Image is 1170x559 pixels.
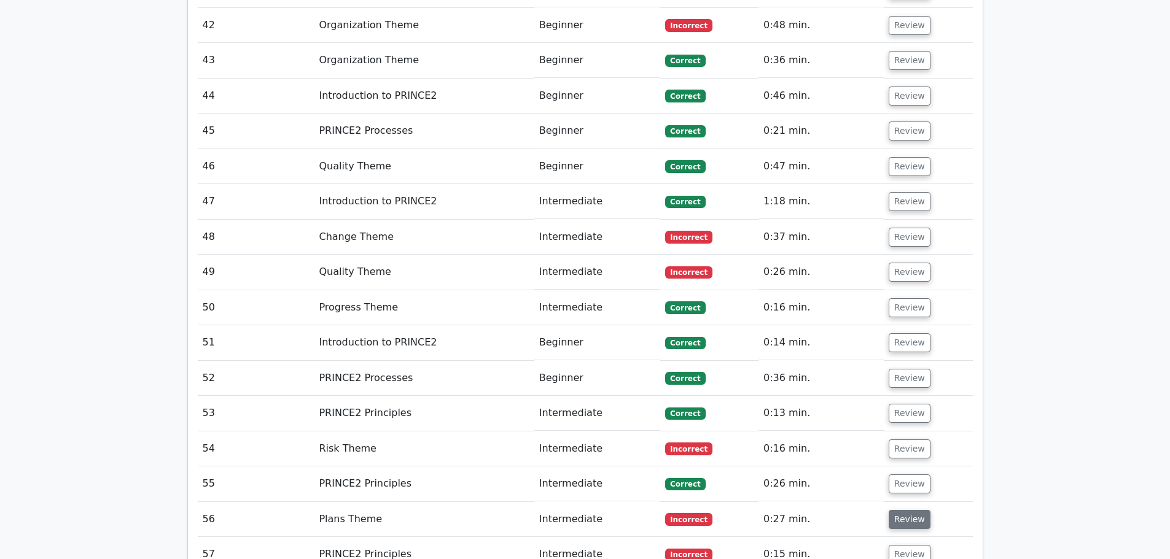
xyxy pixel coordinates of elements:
td: Intermediate [534,431,660,466]
button: Review [889,404,930,423]
td: Organization Theme [314,43,534,78]
span: Correct [665,55,705,67]
td: PRINCE2 Processes [314,114,534,148]
button: Review [889,228,930,247]
td: 0:26 min. [759,466,884,501]
td: Introduction to PRINCE2 [314,325,534,360]
td: 42 [198,8,314,43]
button: Review [889,439,930,458]
td: Risk Theme [314,431,534,466]
span: Correct [665,372,705,384]
td: 49 [198,255,314,290]
td: Beginner [534,43,660,78]
span: Correct [665,196,705,208]
span: Incorrect [665,266,712,279]
span: Correct [665,407,705,420]
td: Intermediate [534,502,660,537]
td: PRINCE2 Principles [314,396,534,431]
button: Review [889,333,930,352]
td: Intermediate [534,396,660,431]
td: 0:37 min. [759,220,884,255]
td: Beginner [534,114,660,148]
td: Intermediate [534,184,660,219]
span: Incorrect [665,513,712,525]
td: 0:21 min. [759,114,884,148]
td: 47 [198,184,314,219]
td: 0:48 min. [759,8,884,43]
td: Intermediate [534,255,660,290]
td: Plans Theme [314,502,534,537]
td: 0:26 min. [759,255,884,290]
td: 0:13 min. [759,396,884,431]
td: 0:46 min. [759,79,884,114]
td: 54 [198,431,314,466]
td: 52 [198,361,314,396]
span: Incorrect [665,231,712,243]
span: Correct [665,337,705,349]
td: 56 [198,502,314,537]
td: Intermediate [534,290,660,325]
span: Correct [665,125,705,137]
td: Beginner [534,8,660,43]
td: 46 [198,149,314,184]
td: 0:36 min. [759,43,884,78]
td: Change Theme [314,220,534,255]
td: PRINCE2 Principles [314,466,534,501]
td: 51 [198,325,314,360]
td: 45 [198,114,314,148]
td: 50 [198,290,314,325]
td: Organization Theme [314,8,534,43]
button: Review [889,121,930,141]
span: Correct [665,90,705,102]
td: Beginner [534,325,660,360]
td: Intermediate [534,220,660,255]
button: Review [889,157,930,176]
button: Review [889,369,930,388]
button: Review [889,474,930,493]
button: Review [889,298,930,317]
td: 0:16 min. [759,431,884,466]
td: 0:36 min. [759,361,884,396]
td: PRINCE2 Processes [314,361,534,396]
td: 48 [198,220,314,255]
td: 43 [198,43,314,78]
button: Review [889,87,930,106]
td: 0:27 min. [759,502,884,537]
span: Incorrect [665,19,712,31]
td: 44 [198,79,314,114]
td: Beginner [534,361,660,396]
span: Correct [665,160,705,172]
td: Introduction to PRINCE2 [314,184,534,219]
td: Progress Theme [314,290,534,325]
td: 0:14 min. [759,325,884,360]
span: Correct [665,301,705,314]
button: Review [889,263,930,282]
td: Beginner [534,149,660,184]
td: 1:18 min. [759,184,884,219]
td: 0:47 min. [759,149,884,184]
span: Incorrect [665,442,712,455]
td: 0:16 min. [759,290,884,325]
td: 55 [198,466,314,501]
td: Introduction to PRINCE2 [314,79,534,114]
span: Correct [665,478,705,490]
td: Beginner [534,79,660,114]
button: Review [889,16,930,35]
td: 53 [198,396,314,431]
td: Intermediate [534,466,660,501]
td: Quality Theme [314,149,534,184]
td: Quality Theme [314,255,534,290]
button: Review [889,192,930,211]
button: Review [889,510,930,529]
button: Review [889,51,930,70]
